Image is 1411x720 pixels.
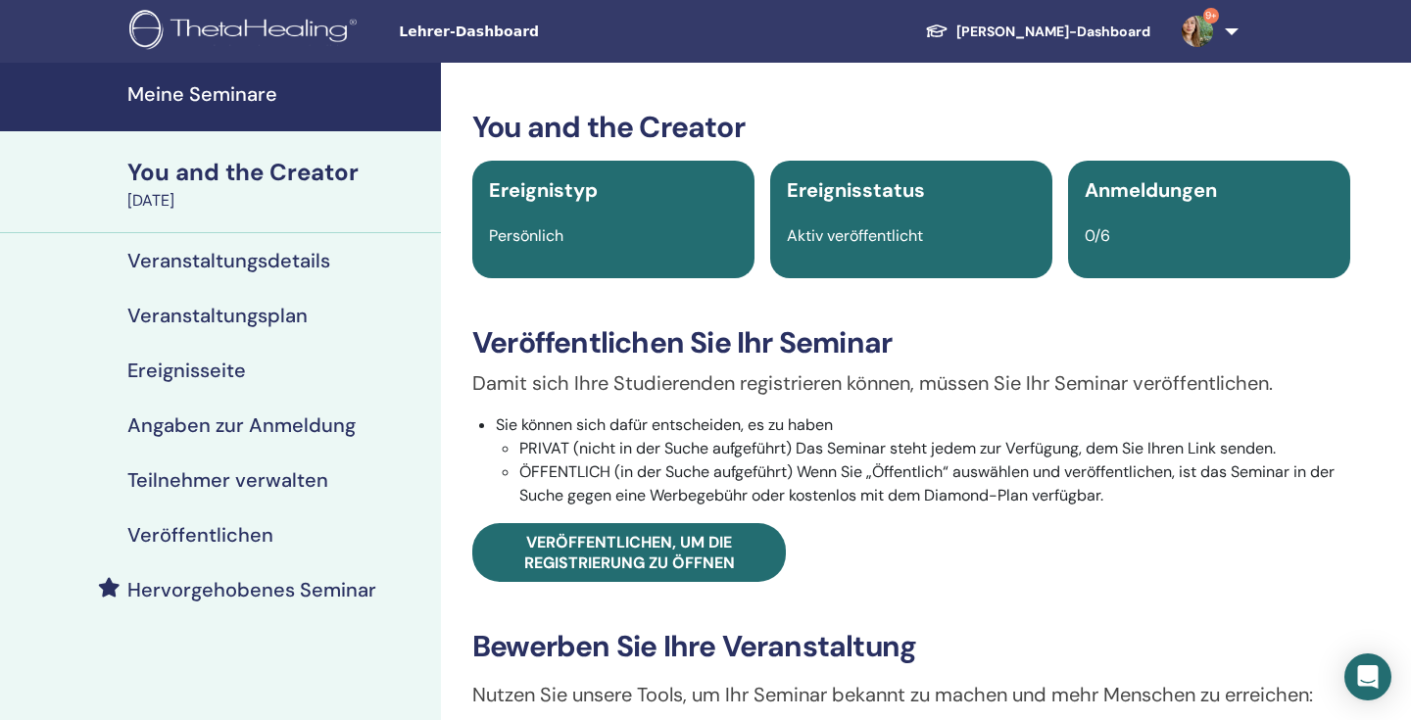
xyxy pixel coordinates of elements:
[127,578,376,601] h4: Hervorgehobenes Seminar
[1344,653,1391,700] div: Open Intercom Messenger
[787,225,923,246] span: Aktiv veröffentlicht
[925,23,949,39] img: graduation-cap-white.svg
[127,156,429,189] div: You and the Creator
[1085,225,1110,246] span: 0/6
[127,359,246,382] h4: Ereignisseite
[496,413,1350,507] li: Sie können sich dafür entscheiden, es zu haben
[519,437,1350,460] li: PRIVAT (nicht in der Suche aufgeführt) Das Seminar steht jedem zur Verfügung, dem Sie Ihren Link ...
[489,177,598,203] span: Ereignistyp
[909,14,1166,50] a: [PERSON_NAME]-Dashboard
[472,629,1350,664] h3: Bewerben Sie Ihre Veranstaltung
[127,82,429,106] h4: Meine Seminare
[116,156,441,213] a: You and the Creator[DATE]
[127,413,356,437] h4: Angaben zur Anmeldung
[129,10,364,54] img: logo.png
[472,325,1350,360] h3: Veröffentlichen Sie Ihr Seminar
[472,680,1350,709] p: Nutzen Sie unsere Tools, um Ihr Seminar bekannt zu machen und mehr Menschen zu erreichen:
[127,523,273,547] h4: Veröffentlichen
[524,532,735,573] span: Veröffentlichen, um die Registrierung zu öffnen
[787,177,925,203] span: Ereignisstatus
[489,225,563,246] span: Persönlich
[127,189,429,213] div: [DATE]
[1085,177,1217,203] span: Anmeldungen
[399,22,693,42] span: Lehrer-Dashboard
[127,249,330,272] h4: Veranstaltungsdetails
[127,468,328,492] h4: Teilnehmer verwalten
[519,460,1350,507] li: ÖFFENTLICH (in der Suche aufgeführt) Wenn Sie „Öffentlich“ auswählen und veröffentlichen, ist das...
[1182,16,1213,47] img: default.jpg
[472,368,1350,398] p: Damit sich Ihre Studierenden registrieren können, müssen Sie Ihr Seminar veröffentlichen.
[127,304,308,327] h4: Veranstaltungsplan
[1203,8,1219,24] span: 9+
[472,110,1350,145] h3: You and the Creator
[472,523,786,582] a: Veröffentlichen, um die Registrierung zu öffnen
